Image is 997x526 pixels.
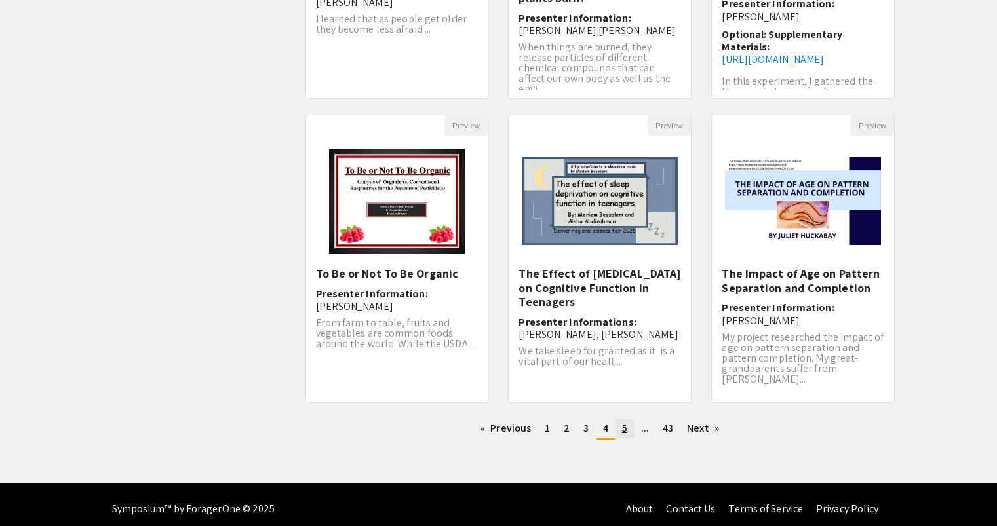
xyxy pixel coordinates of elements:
[305,115,489,403] div: Open Presentation <p>To Be or Not To Be Organic</p>
[722,332,884,385] p: My project researched the impact of age on pattern separation and pattern completion. My great-gr...
[316,12,467,36] span: I learned that as people get older they become less afraid ...
[583,421,589,435] span: 3
[711,115,895,403] div: Open Presentation <p><strong>The Impact of Age on Pattern Separation and Completion&nbsp;</strong...
[722,28,842,54] span: Optional: Supplementary Materials:
[851,115,894,136] button: Preview
[722,10,799,24] span: [PERSON_NAME]
[564,421,570,435] span: 2
[518,328,678,341] span: [PERSON_NAME], [PERSON_NAME]
[508,115,692,403] div: Open Presentation <p>The Effect of Sleep Deprivation on Cognitive Function in Teenagers</p>
[666,502,715,516] a: Contact Us
[641,421,649,435] span: ...
[316,288,479,312] h6: Presenter Information:
[518,42,681,94] p: When things are burned, they release particles of different chemical compounds that can affect ou...
[518,12,681,37] h6: Presenter Information:
[712,144,894,258] img: <p><strong>The Impact of Age on Pattern Separation and Completion&nbsp;</strong></p>
[509,144,691,258] img: <p>The Effect of Sleep Deprivation on Cognitive Function in Teenagers</p>
[305,419,895,440] ul: Pagination
[316,299,393,313] span: [PERSON_NAME]
[518,24,676,37] span: [PERSON_NAME] [PERSON_NAME]
[722,267,884,295] h5: The Impact of Age on Pattern Separation and Completion
[518,344,674,368] span: We take sleep for granted as it is a vital part of our healt...
[316,316,477,350] span: From farm to table, fruits and vegetables are common foods around the world. While the USDA ...
[518,316,681,341] h6: Presenter Informations:
[518,267,681,309] h5: The Effect of [MEDICAL_DATA] on Cognitive Function in Teenagers
[474,419,538,438] a: Previous page
[722,52,824,66] a: [URL][DOMAIN_NAME]
[622,421,627,435] span: 5
[722,74,872,98] span: In this experiment, I gathered the three main types of soil ...
[603,421,608,435] span: 4
[648,115,691,136] button: Preview
[663,421,673,435] span: 43
[722,314,799,328] span: [PERSON_NAME]
[444,115,488,136] button: Preview
[316,267,479,281] h5: To Be or Not To Be Organic
[545,421,550,435] span: 1
[816,502,878,516] a: Privacy Policy
[316,136,478,267] img: <p>To Be or Not To Be Organic</p>
[680,419,726,438] a: Next page
[728,502,803,516] a: Terms of Service
[626,502,654,516] a: About
[722,301,884,326] h6: Presenter Information:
